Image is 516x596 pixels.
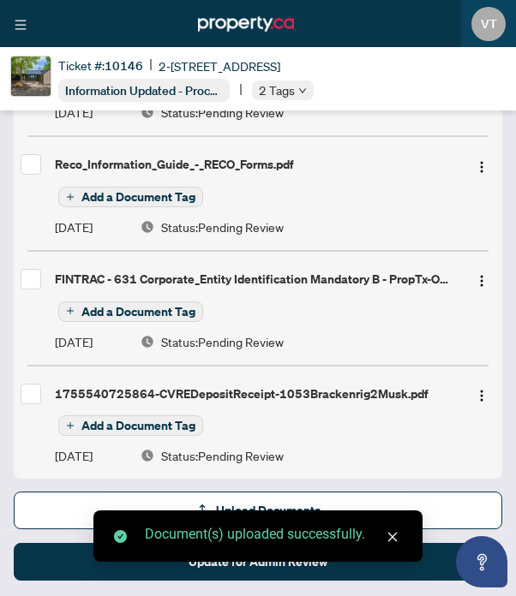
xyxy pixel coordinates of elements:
[66,193,75,201] span: plus
[66,307,75,315] span: plus
[161,332,284,351] span: Status: Pending Review
[481,15,497,33] span: VT
[55,384,454,403] div: 1755540725864-CVREDepositReceipt-1053Brackenrig2Musk.pdf
[141,449,154,462] img: Document Status
[141,220,154,234] img: Document Status
[159,57,280,75] span: 2-[STREET_ADDRESS]
[475,160,489,174] img: Logo
[468,265,495,293] button: Logo
[114,530,127,543] span: check-circle
[259,80,295,100] span: 2 Tags
[55,155,454,174] div: Reco_Information_Guide_-_RECO_Forms.pdf
[161,218,284,236] span: Status: Pending Review
[55,332,93,351] span: [DATE]
[58,301,203,322] button: Add a Document Tag
[15,19,27,31] span: menu
[198,12,294,36] img: logo
[65,82,292,98] span: Information Updated - Processing Pending
[55,103,93,122] span: [DATE]
[55,270,454,289] div: FINTRAC - 631 Corporate_Entity Identification Mandatory B - PropTx-OREA_[DATE] 09_13_18.pdf
[161,103,284,122] span: Status: Pending Review
[387,531,399,543] span: close
[383,527,402,546] a: Close
[468,151,495,178] button: Logo
[66,421,75,430] span: plus
[81,420,195,432] span: Add a Document Tag
[475,389,489,402] img: Logo
[161,446,284,465] span: Status: Pending Review
[298,86,307,95] span: down
[81,191,195,203] span: Add a Document Tag
[14,492,502,529] button: Upload Documents
[475,274,489,288] img: Logo
[55,446,93,465] span: [DATE]
[456,536,507,587] button: Open asap
[58,56,143,75] div: Ticket #:
[141,105,154,119] img: Document Status
[141,335,154,349] img: Document Status
[81,306,195,318] span: Add a Document Tag
[14,543,502,581] button: Update for Admin Review
[105,58,143,74] span: 10146
[468,380,495,408] button: Logo
[11,57,51,96] img: IMG-X12265028_1.jpg
[216,497,321,524] span: Upload Documents
[58,187,203,207] button: Add a Document Tag
[58,415,203,436] button: Add a Document Tag
[55,218,93,236] span: [DATE]
[145,524,402,545] div: Document(s) uploaded successfully.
